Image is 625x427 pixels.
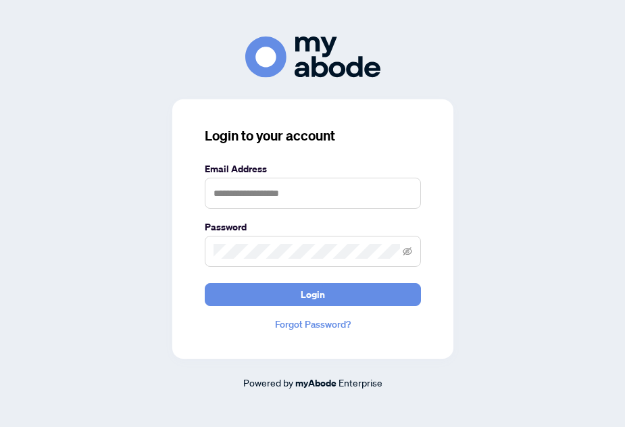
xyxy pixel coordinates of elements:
[205,317,421,332] a: Forgot Password?
[301,284,325,305] span: Login
[205,283,421,306] button: Login
[205,126,421,145] h3: Login to your account
[245,36,380,78] img: ma-logo
[295,376,336,391] a: myAbode
[205,220,421,234] label: Password
[205,161,421,176] label: Email Address
[403,247,412,256] span: eye-invisible
[243,376,293,388] span: Powered by
[339,376,382,388] span: Enterprise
